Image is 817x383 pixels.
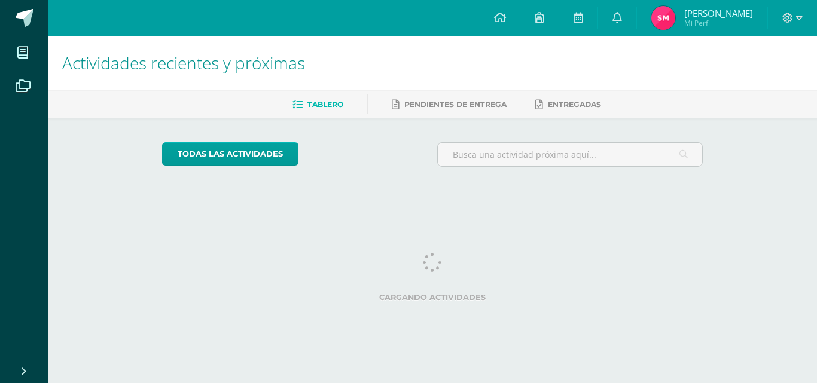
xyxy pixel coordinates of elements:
[392,95,507,114] a: Pendientes de entrega
[684,18,753,28] span: Mi Perfil
[404,100,507,109] span: Pendientes de entrega
[307,100,343,109] span: Tablero
[292,95,343,114] a: Tablero
[684,7,753,19] span: [PERSON_NAME]
[651,6,675,30] img: 55e7213db05bd3990b1bb0a39ed178c7.png
[438,143,703,166] input: Busca una actividad próxima aquí...
[62,51,305,74] span: Actividades recientes y próximas
[162,293,703,302] label: Cargando actividades
[548,100,601,109] span: Entregadas
[535,95,601,114] a: Entregadas
[162,142,298,166] a: todas las Actividades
